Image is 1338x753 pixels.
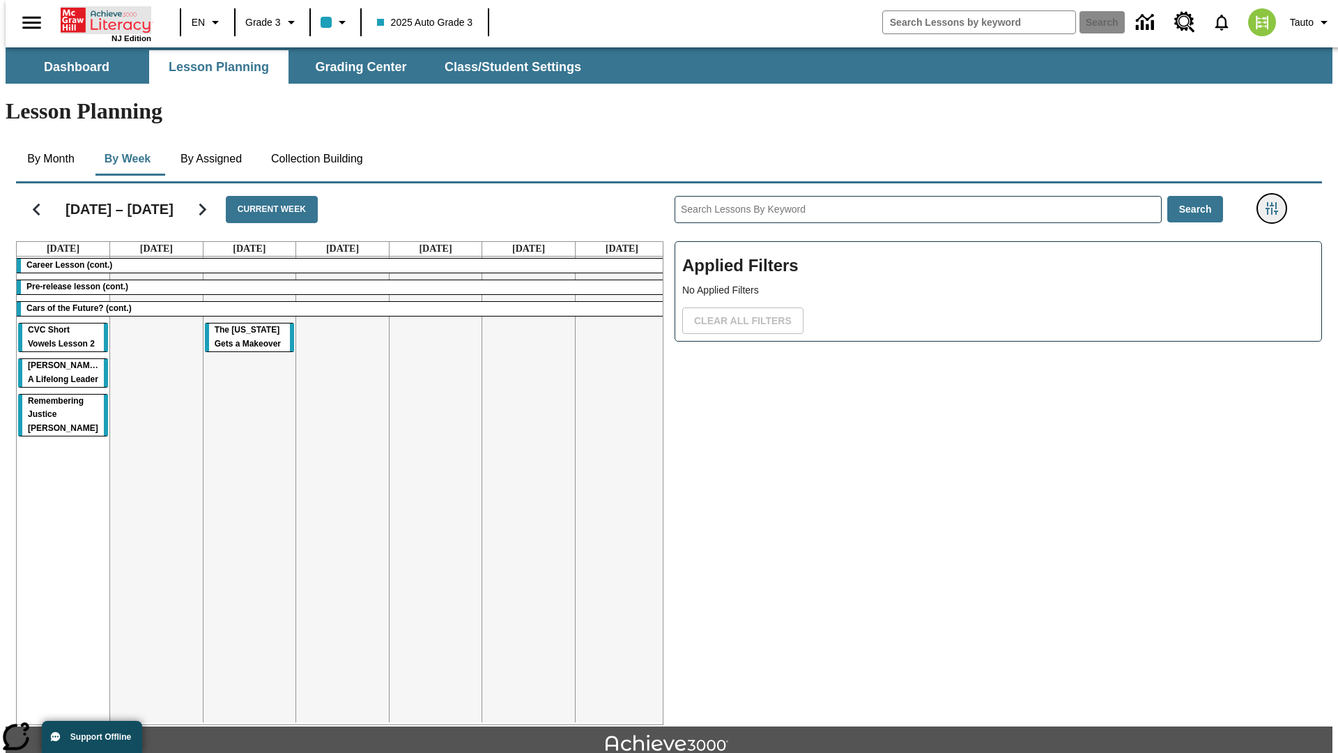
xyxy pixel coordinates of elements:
a: Notifications [1204,4,1240,40]
a: October 17, 2025 [416,242,454,256]
span: Pre-release lesson (cont.) [26,282,128,291]
button: Search [1167,196,1224,223]
div: Calendar [5,178,663,725]
button: Profile/Settings [1284,10,1338,35]
button: Lesson Planning [149,50,289,84]
span: Cars of the Future? (cont.) [26,303,132,313]
button: Previous [19,192,54,227]
a: October 13, 2025 [44,242,82,256]
div: SubNavbar [6,50,594,84]
h1: Lesson Planning [6,98,1332,124]
a: Data Center [1128,3,1166,42]
div: Search [663,178,1322,725]
span: Grading Center [315,59,406,75]
button: Language: EN, Select a language [185,10,230,35]
button: Open side menu [11,2,52,43]
input: Search Lessons By Keyword [675,197,1161,222]
button: By Month [16,142,86,176]
span: Support Offline [70,732,131,742]
a: Resource Center, Will open in new tab [1166,3,1204,41]
input: search field [883,11,1075,33]
button: Next [185,192,220,227]
h2: [DATE] – [DATE] [66,201,174,218]
div: Dianne Feinstein: A Lifelong Leader [18,359,108,387]
span: 2025 Auto Grade 3 [377,15,473,30]
a: Home [61,6,151,34]
button: Collection Building [260,142,374,176]
h2: Applied Filters [682,249,1314,283]
a: October 16, 2025 [323,242,362,256]
button: Class color is light blue. Change class color [315,10,356,35]
div: Career Lesson (cont.) [17,259,668,273]
span: Career Lesson (cont.) [26,260,112,270]
a: October 15, 2025 [230,242,268,256]
button: Grade: Grade 3, Select a grade [240,10,305,35]
button: Dashboard [7,50,146,84]
div: SubNavbar [6,47,1332,84]
button: Filters Side menu [1258,195,1286,222]
span: NJ Edition [111,34,151,43]
div: CVC Short Vowels Lesson 2 [18,324,108,351]
span: Tauto [1290,15,1314,30]
button: Support Offline [42,721,142,753]
button: Select a new avatar [1240,4,1284,40]
div: The Missouri Gets a Makeover [205,324,295,351]
a: October 14, 2025 [137,242,176,256]
span: The Missouri Gets a Makeover [215,325,281,349]
span: EN [192,15,205,30]
div: Pre-release lesson (cont.) [17,280,668,294]
span: Dashboard [44,59,109,75]
span: Remembering Justice O'Connor [28,396,98,434]
div: Applied Filters [675,241,1322,342]
a: October 18, 2025 [509,242,548,256]
span: Lesson Planning [169,59,269,75]
a: October 19, 2025 [603,242,641,256]
span: Class/Student Settings [445,59,581,75]
p: No Applied Filters [682,283,1314,298]
span: Dianne Feinstein: A Lifelong Leader [28,360,101,384]
button: Current Week [226,196,318,223]
span: CVC Short Vowels Lesson 2 [28,325,95,349]
img: avatar image [1248,8,1276,36]
div: Remembering Justice O'Connor [18,395,108,436]
span: Grade 3 [245,15,281,30]
button: By Assigned [169,142,253,176]
button: Grading Center [291,50,431,84]
div: Home [61,5,151,43]
div: Cars of the Future? (cont.) [17,302,668,316]
button: By Week [93,142,162,176]
button: Class/Student Settings [433,50,592,84]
